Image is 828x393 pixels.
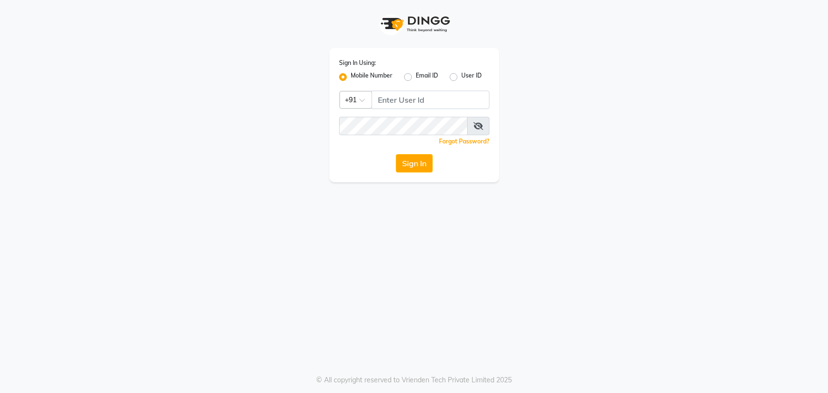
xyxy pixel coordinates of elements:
[396,154,433,173] button: Sign In
[339,59,376,67] label: Sign In Using:
[375,10,453,38] img: logo1.svg
[372,91,489,109] input: Username
[339,117,468,135] input: Username
[351,71,392,83] label: Mobile Number
[416,71,438,83] label: Email ID
[439,138,489,145] a: Forgot Password?
[461,71,482,83] label: User ID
